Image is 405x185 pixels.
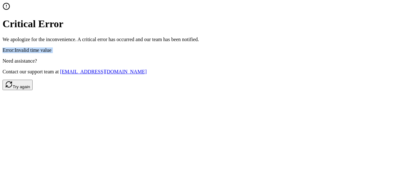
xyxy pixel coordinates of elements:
[3,80,33,90] button: Try again
[3,58,402,64] p: Need assistance?
[3,69,402,75] p: Contact our support team at
[60,69,147,74] a: [EMAIL_ADDRESS][DOMAIN_NAME]
[3,37,402,42] p: We apologize for the inconvenience. A critical error has occurred and our team has been notified.
[3,18,402,30] h1: Critical Error
[3,47,402,53] p: Error: Invalid time value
